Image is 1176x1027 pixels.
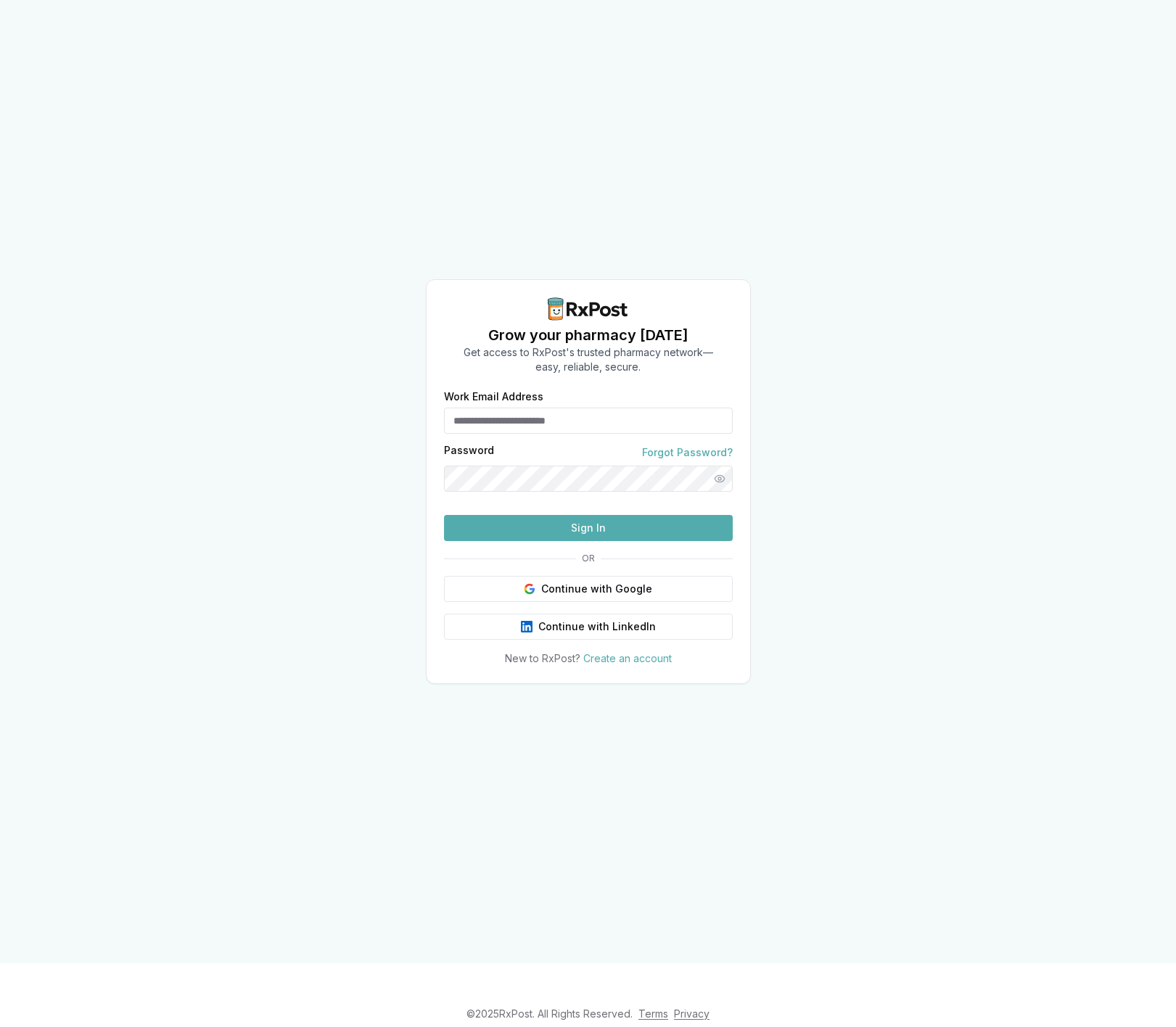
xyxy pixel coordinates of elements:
[674,1007,710,1020] a: Privacy
[583,652,672,664] a: Create an account
[464,325,713,345] h1: Grow your pharmacy [DATE]
[505,652,580,664] span: New to RxPost?
[464,345,713,374] p: Get access to RxPost's trusted pharmacy network— easy, reliable, secure.
[444,392,733,402] label: Work Email Address
[444,614,733,640] button: Continue with LinkedIn
[444,445,494,460] label: Password
[444,576,733,602] button: Continue with Google
[707,466,733,492] button: Show password
[524,583,535,595] img: Google
[521,621,533,632] img: LinkedIn
[642,445,733,460] a: Forgot Password?
[444,515,733,541] button: Sign In
[638,1007,668,1020] a: Terms
[542,297,635,321] img: RxPost Logo
[576,553,601,564] span: OR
